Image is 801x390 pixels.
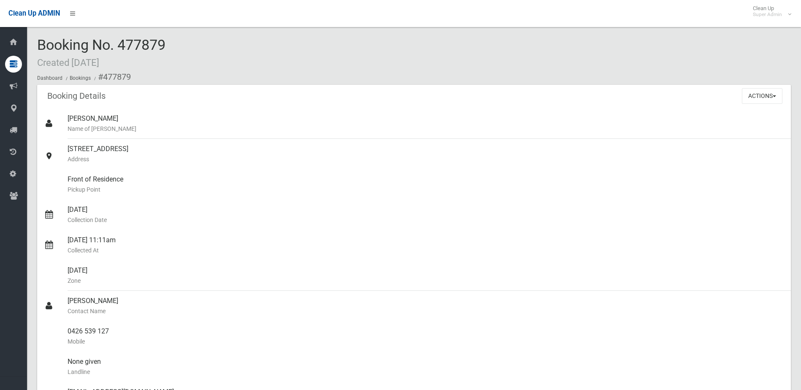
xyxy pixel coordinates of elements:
small: Collection Date [68,215,784,225]
small: Pickup Point [68,184,784,195]
small: Landline [68,367,784,377]
small: Zone [68,276,784,286]
small: Mobile [68,336,784,347]
div: [PERSON_NAME] [68,291,784,321]
small: Collected At [68,245,784,255]
small: Address [68,154,784,164]
small: Created [DATE] [37,57,99,68]
button: Actions [742,88,782,104]
small: Super Admin [753,11,782,18]
div: [STREET_ADDRESS] [68,139,784,169]
div: [DATE] [68,200,784,230]
a: Bookings [70,75,91,81]
div: 0426 539 127 [68,321,784,352]
small: Name of [PERSON_NAME] [68,124,784,134]
div: [DATE] [68,260,784,291]
div: [PERSON_NAME] [68,108,784,139]
div: [DATE] 11:11am [68,230,784,260]
div: Front of Residence [68,169,784,200]
span: Booking No. 477879 [37,36,166,69]
header: Booking Details [37,88,116,104]
span: Clean Up ADMIN [8,9,60,17]
li: #477879 [92,69,131,85]
small: Contact Name [68,306,784,316]
a: Dashboard [37,75,62,81]
div: None given [68,352,784,382]
span: Clean Up [749,5,790,18]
